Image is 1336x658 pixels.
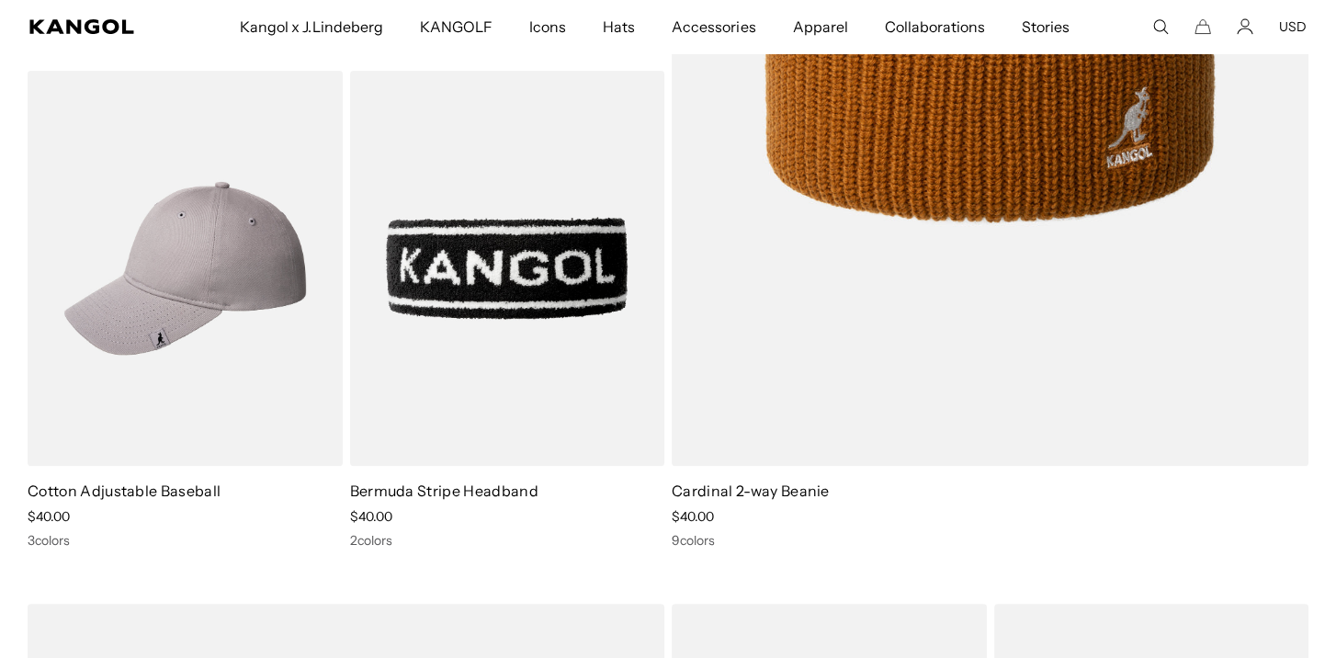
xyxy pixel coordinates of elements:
a: Account [1237,18,1253,35]
a: Cotton Adjustable Baseball [28,482,221,500]
img: Bermuda Stripe Headband [350,71,665,466]
a: Cardinal 2-way Beanie [672,482,830,500]
button: Cart [1194,18,1211,35]
img: Cotton Adjustable Baseball [28,71,343,466]
div: 3 colors [28,532,343,549]
span: $40.00 [28,508,70,525]
button: USD [1279,18,1307,35]
summary: Search here [1152,18,1169,35]
div: 2 colors [350,532,665,549]
span: $40.00 [350,508,392,525]
a: Kangol [29,19,157,34]
div: 9 colors [672,532,1308,549]
a: Bermuda Stripe Headband [350,482,538,500]
span: $40.00 [672,508,714,525]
